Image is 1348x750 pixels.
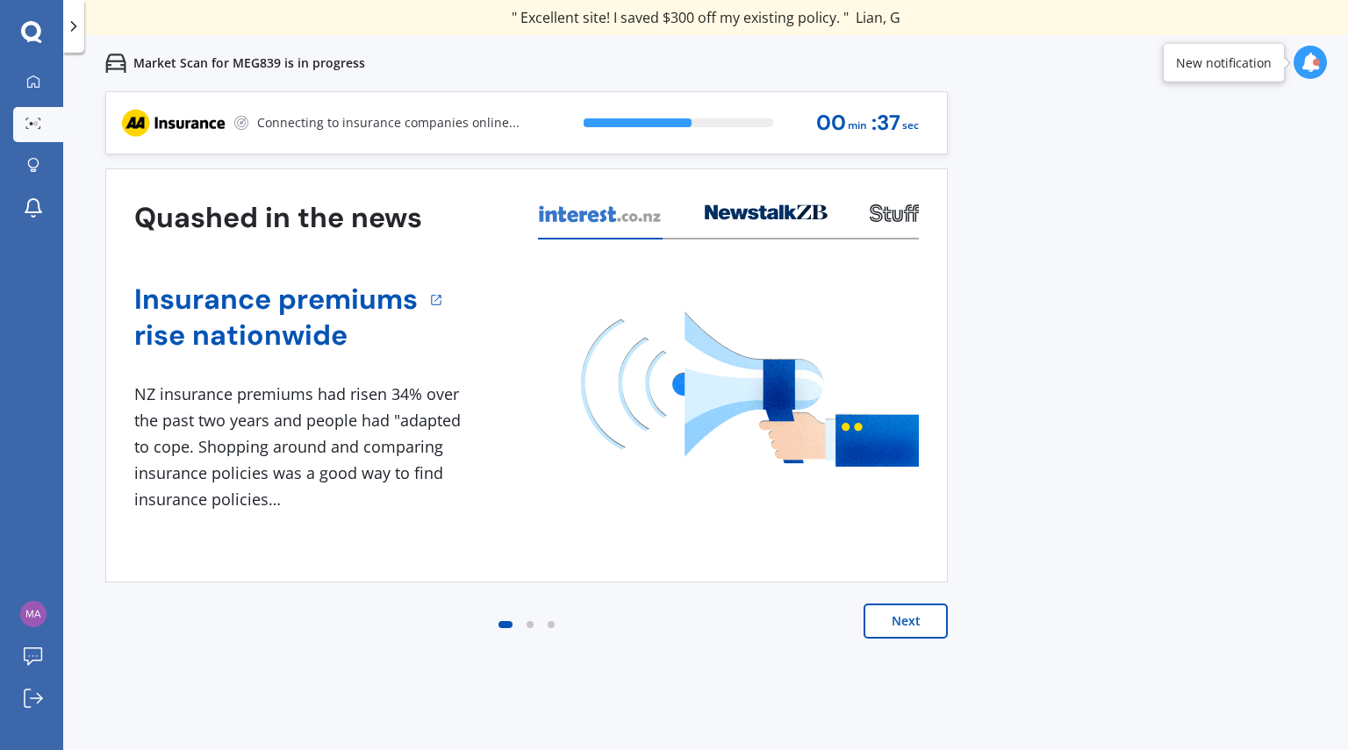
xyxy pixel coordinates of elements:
span: 00 [816,111,846,135]
p: Market Scan for MEG839 is in progress [133,54,365,72]
div: NZ insurance premiums had risen 34% over the past two years and people had "adapted to cope. Shop... [134,382,468,512]
a: rise nationwide [134,318,418,354]
span: sec [902,114,919,138]
h3: Quashed in the news [134,200,422,236]
a: Insurance premiums [134,282,418,318]
span: min [848,114,867,138]
img: car.f15378c7a67c060ca3f3.svg [105,53,126,74]
img: media image [581,311,919,467]
img: 164079807e84e3e2b39fdbbec6a69b5a [20,601,47,627]
span: : 37 [871,111,900,135]
div: New notification [1176,54,1272,71]
button: Next [864,604,948,639]
p: Connecting to insurance companies online... [257,114,520,132]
